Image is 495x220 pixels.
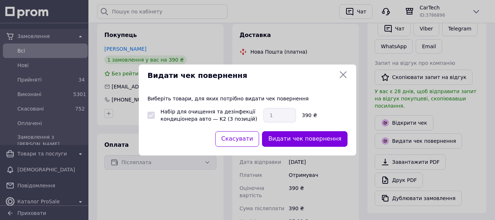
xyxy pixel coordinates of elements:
p: Виберіть товари, для яких потрібно видати чек повернення [147,95,348,102]
div: 390 ₴ [299,112,350,119]
label: Набір для очищення та дезінфекції кондиціонера авто — K2 (3 позицій) [161,109,257,122]
button: Видати чек повернення [262,131,348,147]
span: Видати чек повернення [147,70,336,81]
button: Скасувати [215,131,259,147]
